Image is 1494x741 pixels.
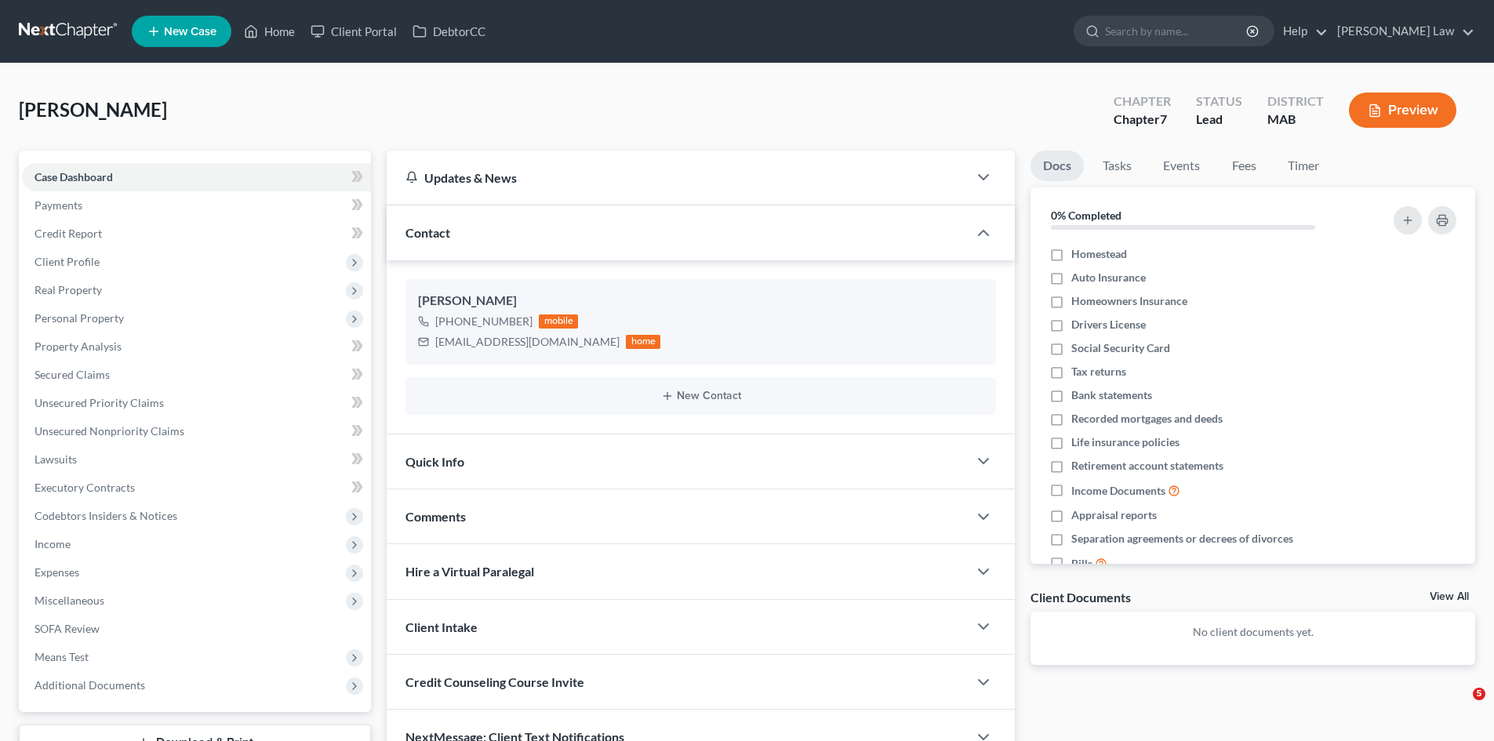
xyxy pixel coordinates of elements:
[626,335,660,349] div: home
[35,594,104,607] span: Miscellaneous
[405,454,464,469] span: Quick Info
[35,283,102,296] span: Real Property
[405,509,466,524] span: Comments
[1196,93,1242,111] div: Status
[539,314,578,329] div: mobile
[35,565,79,579] span: Expenses
[22,361,371,389] a: Secured Claims
[22,417,371,445] a: Unsecured Nonpriority Claims
[35,311,124,325] span: Personal Property
[35,650,89,663] span: Means Test
[35,198,82,212] span: Payments
[1071,364,1126,380] span: Tax returns
[35,509,177,522] span: Codebtors Insiders & Notices
[1071,270,1146,285] span: Auto Insurance
[35,424,184,438] span: Unsecured Nonpriority Claims
[22,220,371,248] a: Credit Report
[35,396,164,409] span: Unsecured Priority Claims
[35,170,113,183] span: Case Dashboard
[35,537,71,550] span: Income
[1071,411,1223,427] span: Recorded mortgages and deeds
[1031,151,1084,181] a: Docs
[1071,293,1187,309] span: Homeowners Insurance
[22,445,371,474] a: Lawsuits
[22,332,371,361] a: Property Analysis
[22,474,371,502] a: Executory Contracts
[405,169,949,186] div: Updates & News
[35,227,102,240] span: Credit Report
[1071,317,1146,332] span: Drivers License
[35,255,100,268] span: Client Profile
[22,163,371,191] a: Case Dashboard
[35,452,77,466] span: Lawsuits
[1275,151,1332,181] a: Timer
[1473,688,1485,700] span: 5
[435,334,620,350] div: [EMAIL_ADDRESS][DOMAIN_NAME]
[1071,434,1180,450] span: Life insurance policies
[405,17,493,45] a: DebtorCC
[1071,458,1223,474] span: Retirement account statements
[1267,111,1324,129] div: MAB
[22,615,371,643] a: SOFA Review
[418,390,983,402] button: New Contact
[1071,246,1127,262] span: Homestead
[1219,151,1269,181] a: Fees
[1430,591,1469,602] a: View All
[1114,111,1171,129] div: Chapter
[1275,17,1328,45] a: Help
[1114,93,1171,111] div: Chapter
[35,481,135,494] span: Executory Contracts
[35,622,100,635] span: SOFA Review
[1267,93,1324,111] div: District
[1441,688,1478,725] iframe: Intercom live chat
[22,191,371,220] a: Payments
[1160,111,1167,126] span: 7
[1329,17,1474,45] a: [PERSON_NAME] Law
[303,17,405,45] a: Client Portal
[1071,340,1170,356] span: Social Security Card
[418,292,983,311] div: [PERSON_NAME]
[1071,531,1293,547] span: Separation agreements or decrees of divorces
[35,368,110,381] span: Secured Claims
[1071,387,1152,403] span: Bank statements
[19,98,167,121] span: [PERSON_NAME]
[1071,556,1092,572] span: Bills
[236,17,303,45] a: Home
[1071,483,1165,499] span: Income Documents
[1196,111,1242,129] div: Lead
[405,674,584,689] span: Credit Counseling Course Invite
[1071,507,1157,523] span: Appraisal reports
[1031,589,1131,605] div: Client Documents
[435,314,533,329] div: [PHONE_NUMBER]
[1150,151,1212,181] a: Events
[405,619,478,634] span: Client Intake
[1349,93,1456,128] button: Preview
[1090,151,1144,181] a: Tasks
[164,26,216,38] span: New Case
[1051,209,1121,222] strong: 0% Completed
[405,225,450,240] span: Contact
[35,340,122,353] span: Property Analysis
[22,389,371,417] a: Unsecured Priority Claims
[1105,16,1249,45] input: Search by name...
[1043,624,1463,640] p: No client documents yet.
[405,564,534,579] span: Hire a Virtual Paralegal
[35,678,145,692] span: Additional Documents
